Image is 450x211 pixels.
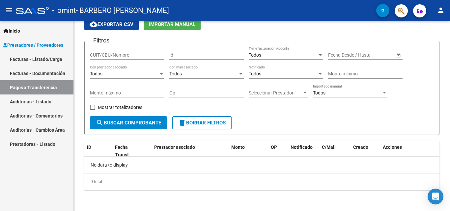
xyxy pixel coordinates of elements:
button: Open calendar [395,52,402,59]
span: Importar Manual [149,21,195,27]
span: Creado [353,145,368,150]
mat-icon: cloud_download [90,20,98,28]
button: Borrar Filtros [172,116,232,129]
mat-icon: menu [5,6,13,14]
div: Open Intercom Messenger [428,189,443,204]
span: Acciones [383,145,402,150]
h3: Filtros [90,36,113,45]
span: Borrar Filtros [178,120,226,126]
button: Exportar CSV [84,18,139,30]
span: Todos [169,71,182,76]
datatable-header-cell: Monto [229,140,268,162]
span: Inicio [3,27,20,35]
span: C/Mail [322,145,336,150]
span: Seleccionar Prestador [249,90,302,96]
mat-icon: search [96,119,104,127]
span: Todos [249,52,261,58]
input: Fecha fin [358,52,390,58]
span: Todos [249,71,261,76]
datatable-header-cell: OP [268,140,288,162]
button: Buscar Comprobante [90,116,167,129]
span: Prestador asociado [154,145,195,150]
datatable-header-cell: Notificado [288,140,319,162]
mat-icon: delete [178,119,186,127]
span: - omint [52,3,76,18]
span: ID [87,145,91,150]
span: OP [271,145,277,150]
span: Buscar Comprobante [96,120,161,126]
mat-icon: person [437,6,445,14]
datatable-header-cell: C/Mail [319,140,351,162]
span: Monto [231,145,245,150]
datatable-header-cell: Creado [351,140,380,162]
div: No data to display [84,157,439,173]
div: 0 total [84,173,439,190]
span: Fecha Transf. [115,145,130,157]
span: Todos [313,90,325,95]
datatable-header-cell: Acciones [380,140,439,162]
datatable-header-cell: Fecha Transf. [112,140,142,162]
span: Prestadores / Proveedores [3,41,63,49]
span: Mostrar totalizadores [98,103,142,111]
datatable-header-cell: Prestador asociado [152,140,229,162]
span: - BARBERO [PERSON_NAME] [76,3,169,18]
datatable-header-cell: ID [84,140,112,162]
span: Todos [90,71,102,76]
span: Notificado [291,145,313,150]
input: Fecha inicio [328,52,352,58]
span: Exportar CSV [90,21,133,27]
button: Importar Manual [144,18,201,30]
